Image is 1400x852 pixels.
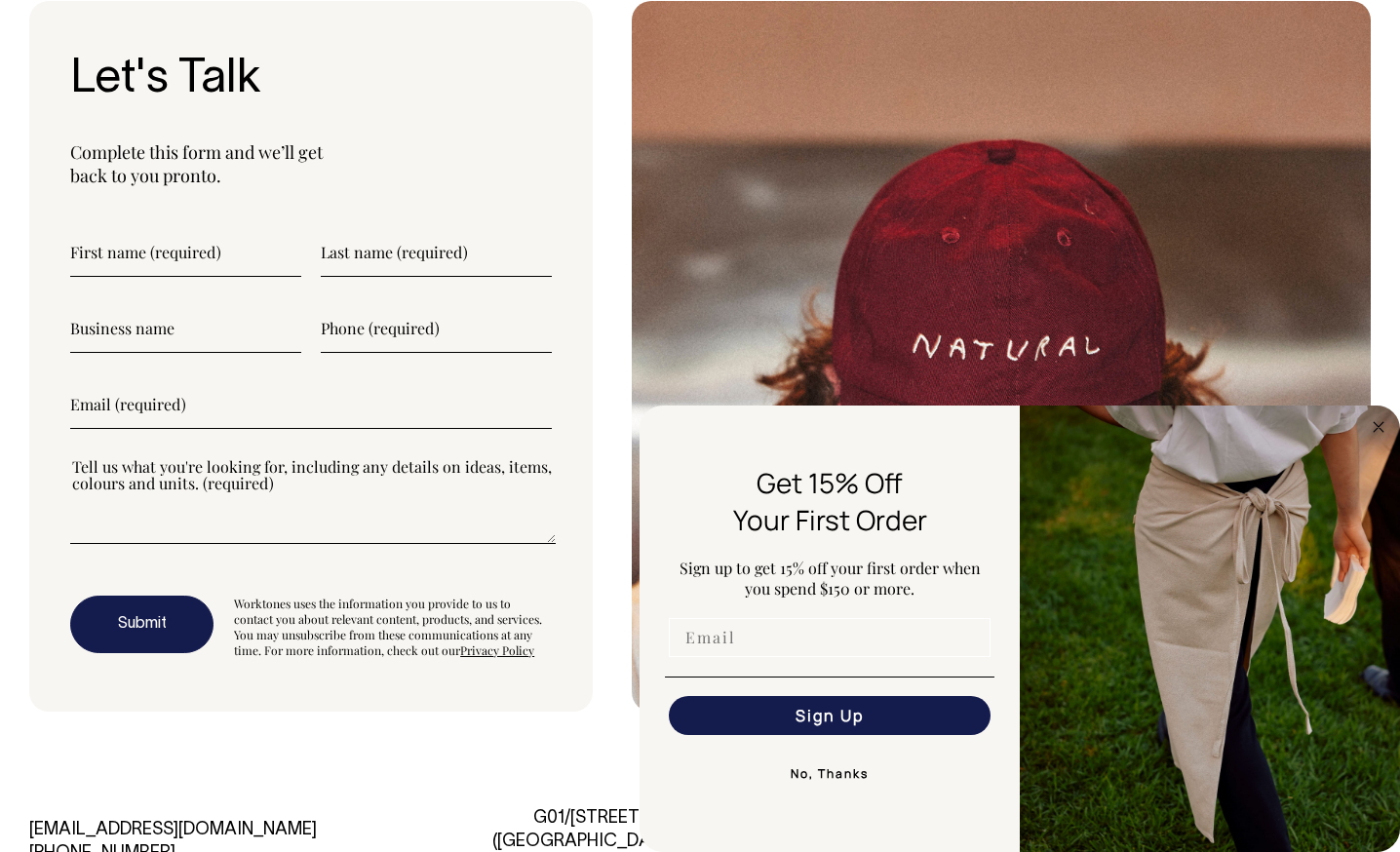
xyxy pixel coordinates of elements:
[460,642,534,658] a: Privacy Policy
[1367,415,1390,439] button: Close dialog
[321,304,552,353] input: Phone (required)
[70,596,214,654] button: Submit
[70,55,552,106] h3: Let's Talk
[757,464,903,501] span: Get 15% Off
[669,696,991,735] button: Sign Up
[70,304,301,353] input: Business name
[70,380,552,429] input: Email (required)
[669,618,991,657] input: Email
[70,228,301,277] input: First name (required)
[665,755,994,794] button: No, Thanks
[234,596,552,658] div: Worktones uses the information you provide to us to contact you about relevant content, products,...
[632,1,1371,712] img: Untitled_design_1bf594e4-9114-4ce3-8867-b5a6cff050b7.png
[680,558,981,599] span: Sign up to get 15% off your first order when you spend $150 or more.
[70,140,552,187] p: Complete this form and we’ll get back to you pronto.
[321,228,552,277] input: Last name (required)
[665,677,994,678] img: underline
[733,501,927,538] span: Your First Order
[640,406,1400,852] div: FLYOUT Form
[29,822,317,838] a: [EMAIL_ADDRESS][DOMAIN_NAME]
[1020,406,1400,852] img: 5e34ad8f-4f05-4173-92a8-ea475ee49ac9.jpeg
